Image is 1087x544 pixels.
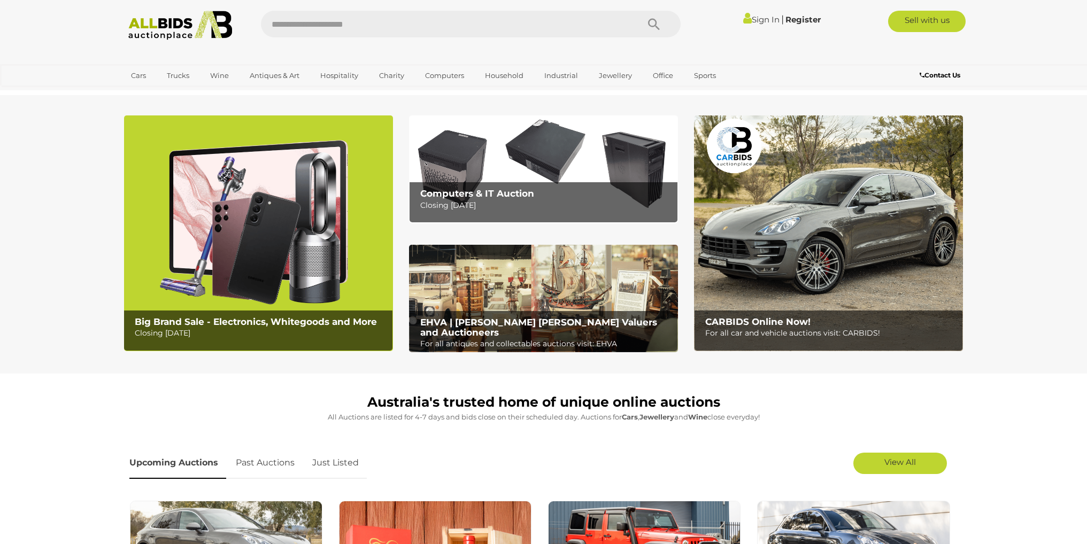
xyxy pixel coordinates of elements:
p: All Auctions are listed for 4-7 days and bids close on their scheduled day. Auctions for , and cl... [129,411,958,423]
img: CARBIDS Online Now! [694,115,963,351]
img: Computers & IT Auction [409,115,678,223]
p: For all antiques and collectables auctions visit: EHVA [420,337,672,351]
a: Past Auctions [228,447,303,479]
a: Hospitality [313,67,365,84]
b: EHVA | [PERSON_NAME] [PERSON_NAME] Valuers and Auctioneers [420,317,657,338]
b: Computers & IT Auction [420,188,534,199]
span: | [781,13,784,25]
a: EHVA | Evans Hastings Valuers and Auctioneers EHVA | [PERSON_NAME] [PERSON_NAME] Valuers and Auct... [409,245,678,353]
h1: Australia's trusted home of unique online auctions [129,395,958,410]
a: Jewellery [592,67,639,84]
a: Antiques & Art [243,67,306,84]
b: CARBIDS Online Now! [705,316,811,327]
a: Big Brand Sale - Electronics, Whitegoods and More Big Brand Sale - Electronics, Whitegoods and Mo... [124,115,393,351]
img: EHVA | Evans Hastings Valuers and Auctioneers [409,245,678,353]
button: Search [627,11,681,37]
a: Upcoming Auctions [129,447,226,479]
a: Computers [418,67,471,84]
a: Office [646,67,680,84]
p: Closing [DATE] [135,327,387,340]
a: Sports [687,67,723,84]
a: [GEOGRAPHIC_DATA] [124,84,214,102]
strong: Wine [688,413,707,421]
a: Wine [203,67,236,84]
a: Contact Us [920,69,963,81]
a: CARBIDS Online Now! CARBIDS Online Now! For all car and vehicle auctions visit: CARBIDS! [694,115,963,351]
a: Just Listed [304,447,367,479]
b: Big Brand Sale - Electronics, Whitegoods and More [135,316,377,327]
span: View All [884,457,916,467]
a: Industrial [537,67,585,84]
b: Contact Us [920,71,960,79]
strong: Cars [622,413,638,421]
p: Closing [DATE] [420,199,672,212]
p: For all car and vehicle auctions visit: CARBIDS! [705,327,957,340]
img: Allbids.com.au [122,11,238,40]
a: Register [785,14,821,25]
strong: Jewellery [639,413,674,421]
a: Trucks [160,67,196,84]
a: Cars [124,67,153,84]
a: Household [478,67,530,84]
a: Charity [372,67,411,84]
a: Computers & IT Auction Computers & IT Auction Closing [DATE] [409,115,678,223]
img: Big Brand Sale - Electronics, Whitegoods and More [124,115,393,351]
a: View All [853,453,947,474]
a: Sell with us [888,11,966,32]
a: Sign In [743,14,780,25]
